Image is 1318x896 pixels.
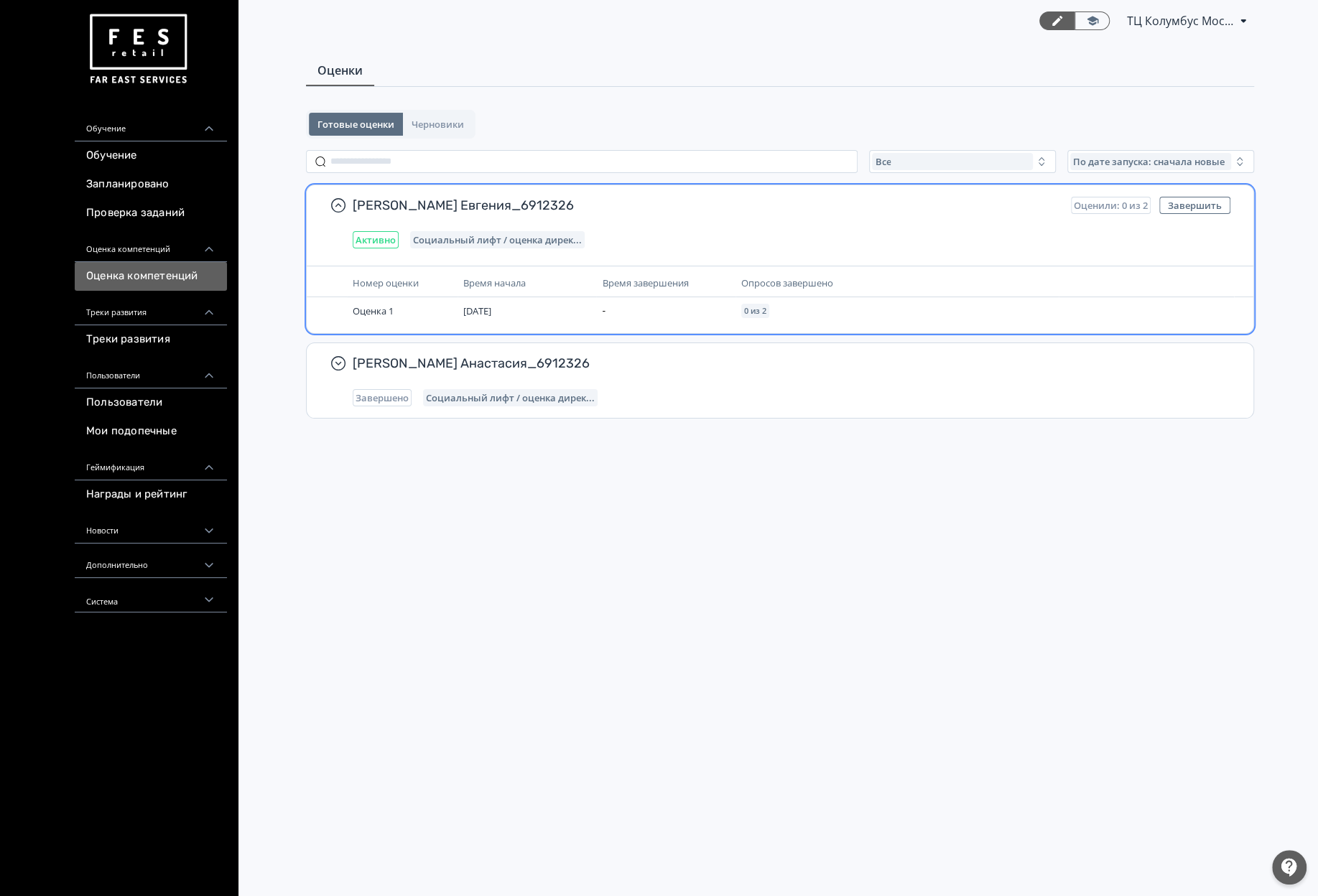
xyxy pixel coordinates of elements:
[596,297,735,325] td: -
[1073,156,1225,167] span: По дате запуска: сначала новые
[875,156,891,167] span: Все
[75,388,227,417] a: Пользователи
[356,392,409,403] span: Завершено
[412,118,464,130] span: Черновики
[75,446,227,480] div: Геймификация
[1159,197,1230,214] button: Завершить
[75,199,227,228] a: Проверка заданий
[1074,200,1148,211] span: Оценили: 0 из 2
[463,276,526,289] span: Время начала
[353,197,1059,214] span: [PERSON_NAME] Евгения_6912326
[75,262,227,291] a: Оценка компетенций
[75,354,227,388] div: Пользователи
[75,509,227,543] div: Новости
[741,276,833,289] span: Опросов завершено
[413,234,582,246] span: Социальный лифт / оценка директора магазина
[317,62,363,79] span: Оценки
[75,141,227,170] a: Обучение
[353,304,394,317] span: Оценка 1
[353,355,1219,372] span: [PERSON_NAME] Анастасия_6912326
[75,325,227,354] a: Треки развития
[75,480,227,509] a: Награды и рейтинг
[463,304,491,317] span: [DATE]
[86,9,190,90] img: https://files.teachbase.ru/system/account/57463/logo/medium-936fc5084dd2c598f50a98b9cbe0469a.png
[602,276,688,289] span: Время завершения
[75,107,227,141] div: Обучение
[1067,150,1254,173] button: По дате запуска: сначала новые
[1127,12,1235,29] span: ТЦ Колумбус Москва RE 6912326
[356,234,396,246] span: Активно
[75,170,227,199] a: Запланировано
[75,417,227,446] a: Мои подопечные
[75,291,227,325] div: Треки развития
[75,543,227,578] div: Дополнительно
[744,307,766,315] span: 0 из 2
[317,118,394,130] span: Готовые оценки
[869,150,1056,173] button: Все
[1075,11,1110,30] a: Переключиться в режим ученика
[75,228,227,262] div: Оценка компетенций
[353,276,419,289] span: Номер оценки
[426,392,595,403] span: Социальный лифт / оценка директора магазина
[75,578,227,612] div: Система
[309,113,403,136] button: Готовые оценки
[403,113,473,136] button: Черновики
